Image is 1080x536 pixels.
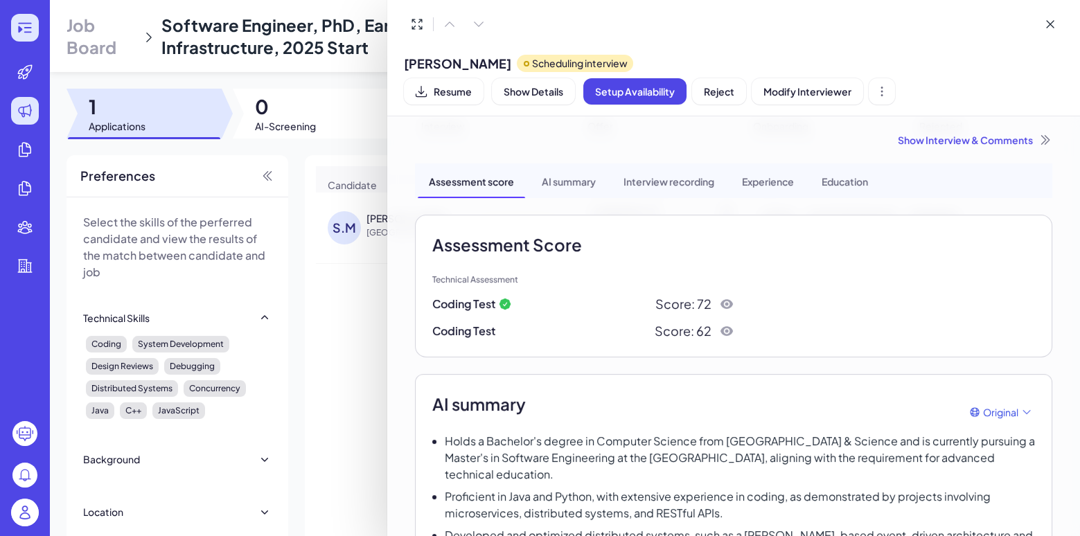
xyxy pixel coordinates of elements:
div: Coding Test [432,296,512,312]
h2: Assessment Score [432,232,1035,257]
button: Reject [692,78,746,105]
button: Setup Availability [583,78,687,105]
span: Reject [704,85,734,98]
button: Show Details [492,78,575,105]
div: AI summary [531,163,607,198]
span: [PERSON_NAME] [404,54,511,73]
div: Score: 72 [655,294,734,313]
p: Technical Assessment [432,274,734,286]
p: Proficient in Java and Python, with extensive experience in coding, as demonstrated by projects i... [445,488,1035,521]
div: Education [811,163,879,198]
span: Modify Interviewer [763,85,851,98]
div: Score: 62 [655,321,734,340]
p: Holds a Bachelor's degree in Computer Science from [GEOGRAPHIC_DATA] & Science and is currently p... [445,433,1035,483]
span: Resume [434,85,472,98]
div: Interview recording [612,163,725,198]
span: Setup Availability [595,85,675,98]
span: Original [983,405,1018,420]
div: Coding Test [432,323,495,339]
div: Experience [731,163,805,198]
p: Scheduling interview [532,56,628,71]
h2: AI summary [432,391,526,416]
div: Show Interview & Comments [415,133,1052,147]
span: Show Details [504,85,563,98]
button: Resume [404,78,484,105]
button: Modify Interviewer [752,78,863,105]
div: Assessment score [418,163,525,198]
